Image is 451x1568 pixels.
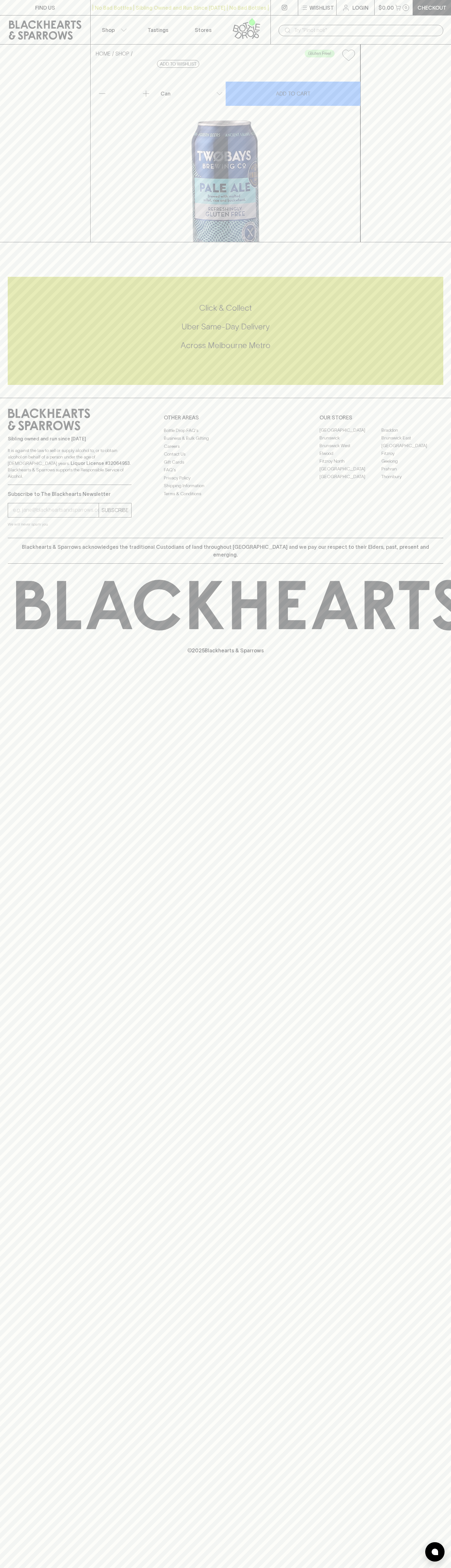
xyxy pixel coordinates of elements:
p: Checkout [417,4,446,12]
a: Brunswick [319,434,381,442]
a: [GEOGRAPHIC_DATA] [319,427,381,434]
a: Contact Us [164,450,288,458]
a: Gift Cards [164,458,288,466]
img: bubble-icon [432,1549,438,1555]
button: ADD TO CART [226,82,360,106]
p: Login [352,4,368,12]
a: Business & Bulk Gifting [164,435,288,442]
a: Shipping Information [164,482,288,490]
a: Terms & Conditions [164,490,288,498]
p: 0 [405,6,407,9]
p: $0.00 [378,4,394,12]
p: ADD TO CART [276,90,310,97]
p: Tastings [148,26,168,34]
p: SUBSCRIBE [102,506,129,514]
p: FIND US [35,4,55,12]
a: Prahran [381,465,443,473]
p: Shop [102,26,115,34]
h5: Uber Same-Day Delivery [8,321,443,332]
h5: Click & Collect [8,303,443,313]
img: 52355.png [91,66,360,242]
p: Stores [195,26,211,34]
p: OTHER AREAS [164,414,288,421]
button: Add to wishlist [157,60,199,68]
p: Can [161,90,171,97]
strong: Liquor License #32064953 [71,461,130,466]
a: Brunswick West [319,442,381,450]
p: Blackhearts & Sparrows acknowledges the traditional Custodians of land throughout [GEOGRAPHIC_DAT... [13,543,438,558]
p: Wishlist [309,4,334,12]
button: Add to wishlist [340,47,358,64]
input: Try "Pinot noir" [294,25,438,35]
a: Careers [164,442,288,450]
a: SHOP [115,51,129,56]
div: Can [158,87,225,100]
p: We will never spam you [8,521,132,528]
a: Thornbury [381,473,443,481]
p: It is against the law to sell or supply alcohol to, or to obtain alcohol on behalf of a person un... [8,447,132,479]
a: [GEOGRAPHIC_DATA] [319,465,381,473]
span: Gluten Free! [305,50,334,57]
input: e.g. jane@blackheartsandsparrows.com.au [13,505,99,515]
a: [GEOGRAPHIC_DATA] [381,442,443,450]
a: Fitzroy North [319,457,381,465]
a: Tastings [135,15,181,44]
a: Geelong [381,457,443,465]
a: Privacy Policy [164,474,288,482]
a: Fitzroy [381,450,443,457]
button: SUBSCRIBE [99,503,131,517]
p: Subscribe to The Blackhearts Newsletter [8,490,132,498]
a: Braddon [381,427,443,434]
a: HOME [96,51,111,56]
div: Call to action block [8,277,443,385]
a: Brunswick East [381,434,443,442]
a: Elwood [319,450,381,457]
a: [GEOGRAPHIC_DATA] [319,473,381,481]
a: FAQ's [164,466,288,474]
p: OUR STORES [319,414,443,421]
a: Bottle Drop FAQ's [164,427,288,434]
h5: Across Melbourne Metro [8,340,443,351]
a: Stores [181,15,226,44]
p: Sibling owned and run since [DATE] [8,436,132,442]
button: Shop [91,15,136,44]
